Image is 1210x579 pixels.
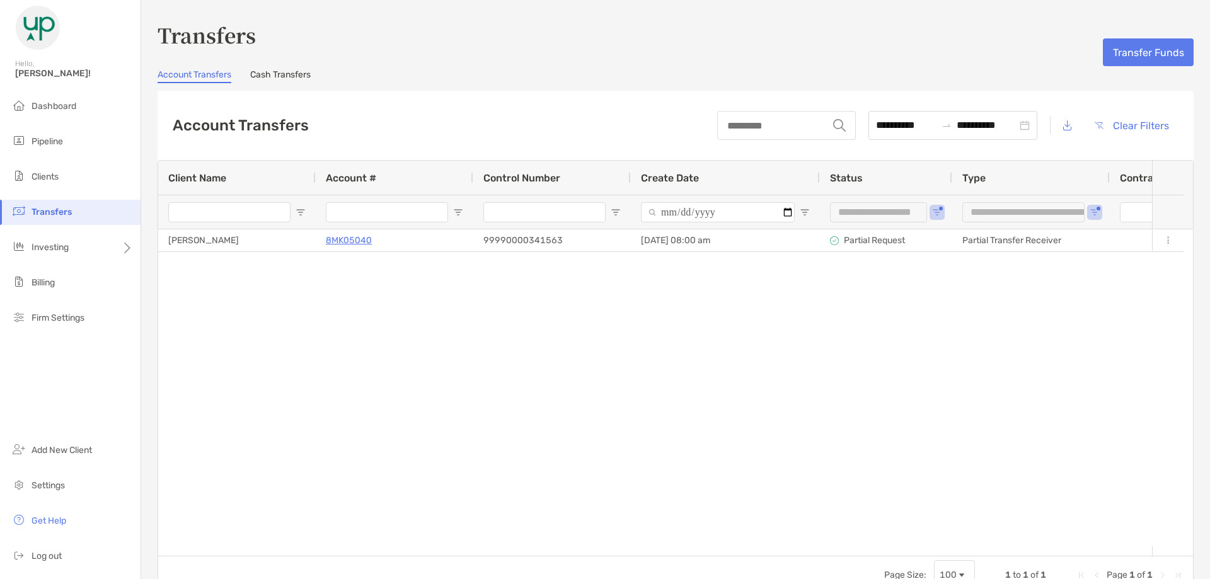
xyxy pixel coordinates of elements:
[1095,122,1103,129] img: button icon
[1085,112,1178,139] button: Clear Filters
[326,230,372,251] a: 8MK05040
[250,69,311,83] a: Cash Transfers
[631,229,820,251] div: [DATE] 08:00 am
[11,239,26,254] img: investing icon
[1103,38,1194,66] button: Transfer Funds
[611,207,621,217] button: Open Filter Menu
[11,309,26,324] img: firm-settings icon
[158,20,1194,49] h3: Transfers
[800,207,810,217] button: Open Filter Menu
[32,312,84,323] span: Firm Settings
[32,242,69,253] span: Investing
[32,101,76,112] span: Dashboard
[11,512,26,527] img: get-help icon
[15,68,133,79] span: [PERSON_NAME]!
[11,98,26,113] img: dashboard icon
[942,120,952,130] span: swap-right
[830,172,863,184] span: Status
[32,515,66,526] span: Get Help
[11,442,26,457] img: add_new_client icon
[32,551,62,561] span: Log out
[11,274,26,289] img: billing icon
[1090,207,1100,217] button: Open Filter Menu
[942,120,952,130] span: to
[158,69,231,83] a: Account Transfers
[830,236,839,245] img: status icon
[483,202,606,222] input: Control Number Filter Input
[296,207,306,217] button: Open Filter Menu
[11,547,26,563] img: logout icon
[32,445,92,456] span: Add New Client
[833,119,846,132] img: input icon
[932,207,942,217] button: Open Filter Menu
[32,277,55,288] span: Billing
[168,172,226,184] span: Client Name
[158,229,316,251] div: [PERSON_NAME]
[11,168,26,183] img: clients icon
[326,202,448,222] input: Account # Filter Input
[641,172,699,184] span: Create Date
[483,172,560,184] span: Control Number
[32,480,65,491] span: Settings
[32,171,59,182] span: Clients
[1120,172,1178,184] span: Contra Firm
[15,5,60,50] img: Zoe Logo
[326,172,376,184] span: Account #
[11,477,26,492] img: settings icon
[32,207,72,217] span: Transfers
[962,172,986,184] span: Type
[173,117,309,134] h2: Account Transfers
[168,202,291,222] input: Client Name Filter Input
[473,229,631,251] div: 99990000341563
[641,202,795,222] input: Create Date Filter Input
[11,133,26,148] img: pipeline icon
[952,229,1110,251] div: Partial Transfer Receiver
[844,232,905,248] p: Partial Request
[453,207,463,217] button: Open Filter Menu
[32,136,63,147] span: Pipeline
[11,204,26,219] img: transfers icon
